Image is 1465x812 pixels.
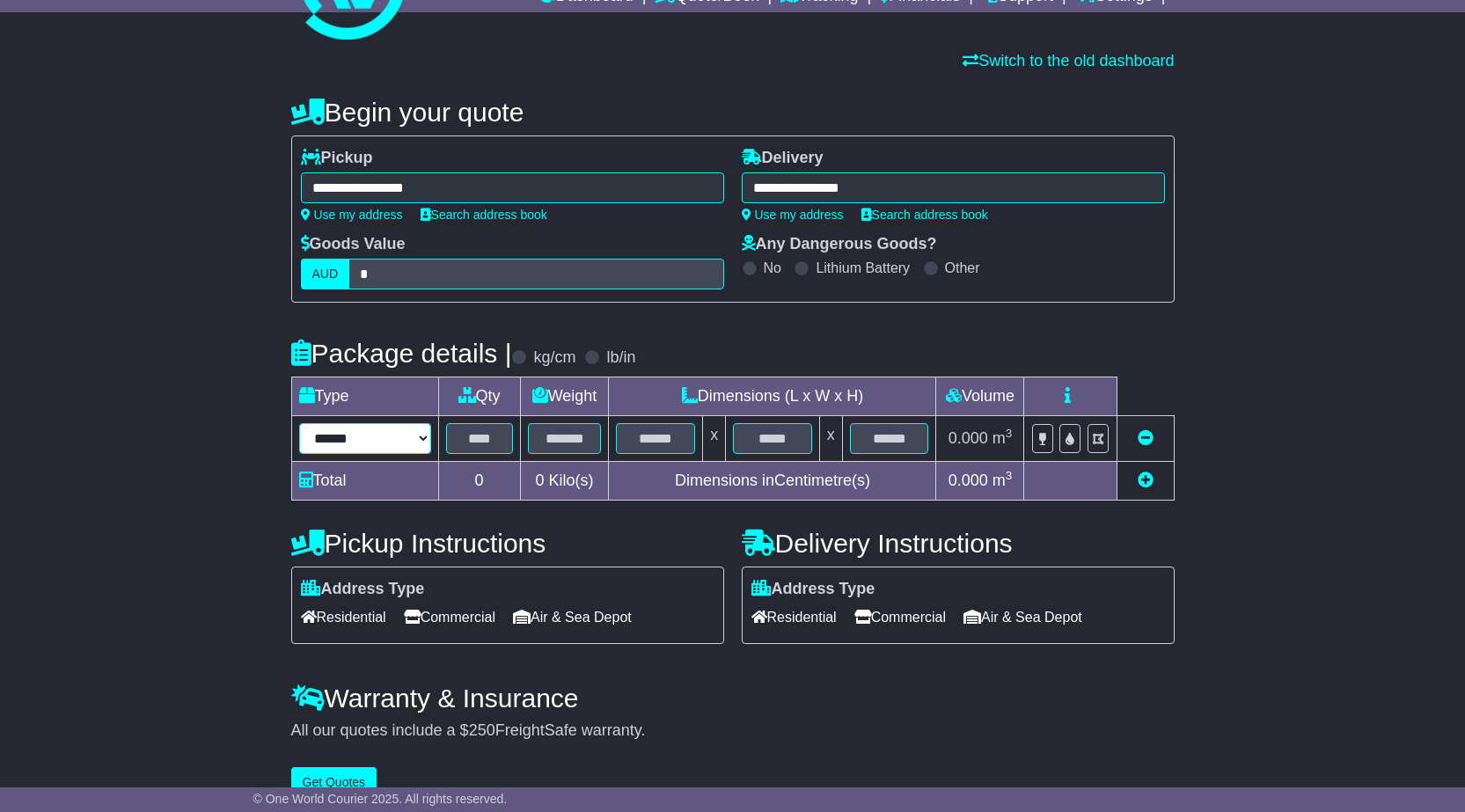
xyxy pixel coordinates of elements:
button: Get Quotes [291,767,377,798]
label: No [764,260,781,276]
span: Residential [751,604,837,631]
span: Commercial [404,604,495,631]
label: Address Type [751,580,875,599]
a: Add new item [1138,472,1154,489]
sup: 3 [1006,469,1013,482]
a: Search address book [421,208,547,222]
h4: Begin your quote [291,98,1175,127]
label: Goods Value [301,235,406,254]
span: 0.000 [949,429,988,447]
span: Residential [301,604,386,631]
span: Air & Sea Depot [963,604,1082,631]
h4: Pickup Instructions [291,529,724,558]
sup: 3 [1006,427,1013,440]
a: Search address book [861,208,988,222]
label: Address Type [301,580,425,599]
span: m [993,429,1013,447]
td: Type [291,377,438,416]
td: Kilo(s) [520,462,609,501]
a: Use my address [742,208,844,222]
h4: Warranty & Insurance [291,684,1175,713]
span: 0 [535,472,544,489]
span: Commercial [854,604,946,631]
span: 0.000 [949,472,988,489]
a: Use my address [301,208,403,222]
label: Any Dangerous Goods? [742,235,937,254]
td: 0 [438,462,520,501]
td: Dimensions (L x W x H) [609,377,936,416]
label: Delivery [742,149,824,168]
div: All our quotes include a $ FreightSafe warranty. [291,721,1175,741]
label: AUD [301,259,350,289]
span: Air & Sea Depot [513,604,632,631]
label: kg/cm [533,348,575,368]
label: Pickup [301,149,373,168]
td: Total [291,462,438,501]
span: © One World Courier 2025. All rights reserved. [253,792,508,806]
td: Weight [520,377,609,416]
td: Qty [438,377,520,416]
td: x [703,416,726,462]
label: lb/in [606,348,635,368]
td: x [819,416,842,462]
a: Remove this item [1138,429,1154,447]
td: Dimensions in Centimetre(s) [609,462,936,501]
label: Lithium Battery [816,260,910,276]
span: m [993,472,1013,489]
h4: Delivery Instructions [742,529,1175,558]
td: Volume [936,377,1024,416]
label: Other [945,260,980,276]
a: Switch to the old dashboard [963,52,1174,69]
h4: Package details | [291,339,512,368]
span: 250 [469,721,495,739]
